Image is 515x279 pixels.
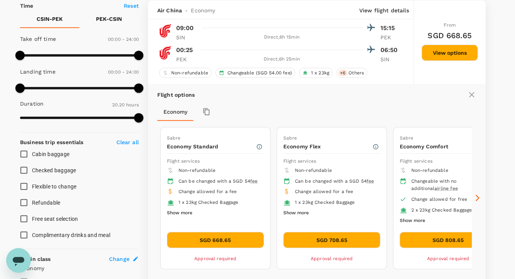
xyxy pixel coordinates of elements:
button: SGD 808.65 [400,232,497,248]
div: 1 x 23kg [299,68,333,78]
span: fee [367,178,374,184]
div: Non-refundable [159,68,212,78]
span: Flight services [400,158,433,164]
span: airline fee [435,186,458,191]
span: Change allowed for a fee [295,189,353,194]
p: Duration [20,100,44,108]
img: CA [157,23,173,39]
p: Time [20,2,34,10]
p: PEK [380,34,400,41]
div: Direct , 6h 15min [200,34,364,41]
p: PEK [176,55,195,63]
span: Others [346,70,367,76]
p: CSIN - PEK [37,15,63,23]
p: 00:25 [176,45,193,55]
div: Direct , 6h 25min [200,55,364,63]
span: fee [250,178,257,184]
span: Changeable (SGD 54.00 fee) [224,70,295,76]
span: Change allowed for free [411,197,467,202]
span: Approval required [194,256,237,261]
span: 00:00 - 24:00 [108,37,139,42]
span: - [182,7,191,14]
span: + 6 [338,70,347,76]
p: Reset [124,2,139,10]
span: Flight services [283,158,316,164]
button: Economy [157,103,194,121]
p: PEK - CSIN [96,15,122,23]
div: Can be changed with a SGD 54 [178,178,258,185]
h6: SGD 668.65 [428,29,472,42]
span: Approval required [311,256,353,261]
div: Changeable with no additional [411,178,491,193]
span: Sabre [167,135,181,141]
p: Economy Comfort [400,143,489,150]
button: SGD 668.65 [167,232,264,248]
span: Sabre [283,135,297,141]
p: Clear all [116,138,139,146]
iframe: Button to launch messaging window [6,248,31,273]
p: Economy [20,264,139,272]
span: Sabre [400,135,414,141]
span: Non-refundable [178,168,215,173]
span: From [444,22,456,28]
p: 06:50 [380,45,400,55]
p: Economy Flex [283,143,372,150]
span: 1 x 23kg Checked Baggage [295,200,355,205]
span: Approval required [427,256,470,261]
div: +6Others [337,68,367,78]
span: Complimentary drinks and meal [32,232,110,238]
span: 2 x 23kg Checked Baggage [411,207,472,213]
img: CA [157,45,173,61]
span: 20.20 hours [112,102,139,108]
span: Change allowed for a fee [178,189,237,194]
p: View flight details [359,7,409,14]
p: Take off time [20,35,56,43]
span: Economy [191,7,215,14]
span: Air China [157,7,182,14]
span: 00:00 - 24:00 [108,69,139,75]
span: Flexible to change [32,183,77,190]
strong: Cabin class [20,256,51,262]
span: Non-refundable [411,168,448,173]
span: Flight services [167,158,200,164]
span: Change [109,255,130,263]
p: Landing time [20,68,56,76]
p: 09:00 [176,24,194,33]
span: Refundable [32,200,61,206]
p: SIN [380,55,400,63]
div: Changeable (SGD 54.00 fee) [215,68,295,78]
span: Free seat selection [32,216,78,222]
p: SIN [176,34,195,41]
div: Can be changed with a SGD 54 [295,178,374,185]
p: 15:15 [380,24,400,33]
span: Cabin baggage [32,151,69,157]
p: Flight options [157,91,195,99]
button: SGD 708.65 [283,232,380,248]
button: Show more [400,216,425,226]
span: Checked baggage [32,167,76,173]
span: Non-refundable [168,70,211,76]
span: Non-refundable [295,168,332,173]
span: 1 x 23kg [308,70,332,76]
strong: Business trip essentials [20,139,84,145]
button: View options [422,45,478,61]
button: Show more [283,208,309,218]
p: Economy Standard [167,143,256,150]
span: 1 x 23kg Checked Baggage [178,200,239,205]
button: Show more [167,208,192,218]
